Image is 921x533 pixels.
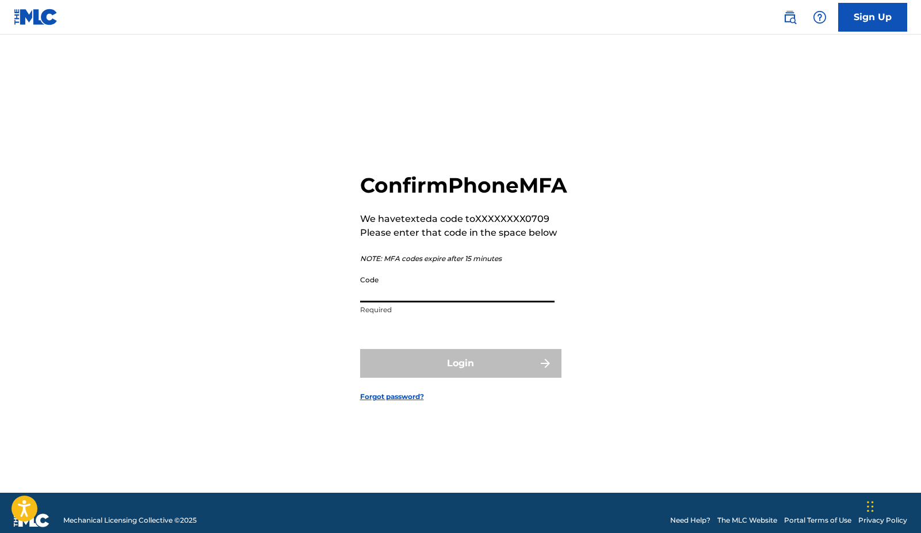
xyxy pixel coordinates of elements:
h2: Confirm Phone MFA [360,172,567,198]
span: Mechanical Licensing Collective © 2025 [63,515,197,526]
img: MLC Logo [14,9,58,25]
iframe: Chat Widget [863,478,921,533]
img: logo [14,513,49,527]
a: Portal Terms of Use [784,515,851,526]
img: search [783,10,797,24]
p: We have texted a code to XXXXXXXX0709 [360,212,567,226]
a: The MLC Website [717,515,777,526]
img: help [813,10,827,24]
p: Required [360,305,555,315]
div: Help [808,6,831,29]
p: Please enter that code in the space below [360,226,567,240]
a: Privacy Policy [858,515,907,526]
a: Need Help? [670,515,710,526]
div: Drag [867,489,874,524]
a: Forgot password? [360,392,424,402]
a: Public Search [778,6,801,29]
p: NOTE: MFA codes expire after 15 minutes [360,254,567,264]
a: Sign Up [838,3,907,32]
